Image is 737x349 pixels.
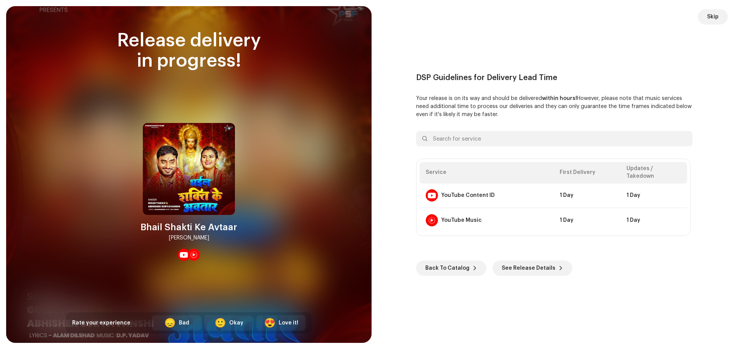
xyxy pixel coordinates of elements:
[279,319,298,327] div: Love it!
[416,73,692,82] div: DSP Guidelines for Delivery Lead Time
[169,233,209,242] div: [PERSON_NAME]
[620,208,687,233] td: 1 Day
[554,208,620,233] td: 1 Day
[441,217,482,223] div: YouTube Music
[620,162,687,183] th: Updates / Takedown
[416,95,692,119] p: Your release is on its way and should be delivered However, please note that music services need ...
[492,261,572,276] button: See Release Details
[416,261,486,276] button: Back To Catalog
[554,162,620,183] th: First Delivery
[416,131,692,146] input: Search for service
[229,319,243,327] div: Okay
[420,162,554,183] th: Service
[140,221,237,233] div: Bhail Shakti Ke Avtaar
[164,318,176,328] div: 😞
[502,261,555,276] span: See Release Details
[554,184,620,208] td: 1 Day
[66,31,312,71] div: Release delivery in progress!
[441,192,495,198] div: YouTube Content ID
[620,184,687,208] td: 1 Day
[143,123,235,215] img: 687b34b7-1d5c-4a01-9aac-38d0d4729abd
[215,318,226,328] div: 🙂
[425,261,469,276] span: Back To Catalog
[707,9,719,25] span: Skip
[542,96,577,101] b: within hours!
[698,9,728,25] button: Skip
[264,318,276,328] div: 😍
[72,320,131,326] span: Rate your experience
[179,319,189,327] div: Bad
